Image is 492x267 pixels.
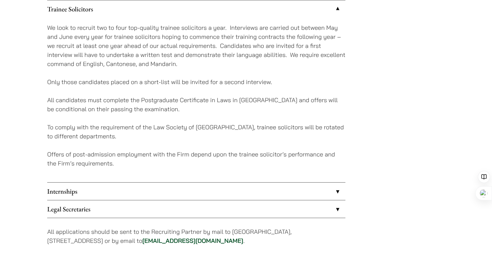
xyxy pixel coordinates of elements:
[142,237,243,245] a: [EMAIL_ADDRESS][DOMAIN_NAME]
[47,200,345,218] a: Legal Secretaries
[47,23,345,68] p: We look to recruit two to four top-quality trainee solicitors a year. Interviews are carried out ...
[47,77,345,86] p: Only those candidates placed on a short-list will be invited for a second interview.
[47,150,345,168] p: Offers of post-admission employment with the Firm depend upon the trainee solicitor’s performance...
[47,0,345,18] a: Trainee Solicitors
[47,227,345,245] p: All applications should be sent to the Recruiting Partner by mail to [GEOGRAPHIC_DATA], [STREET_A...
[47,123,345,141] p: To comply with the requirement of the Law Society of [GEOGRAPHIC_DATA], trainee solicitors will b...
[47,95,345,114] p: All candidates must complete the Postgraduate Certificate in Laws in [GEOGRAPHIC_DATA] and offers...
[47,18,345,182] div: Trainee Solicitors
[47,183,345,200] a: Internships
